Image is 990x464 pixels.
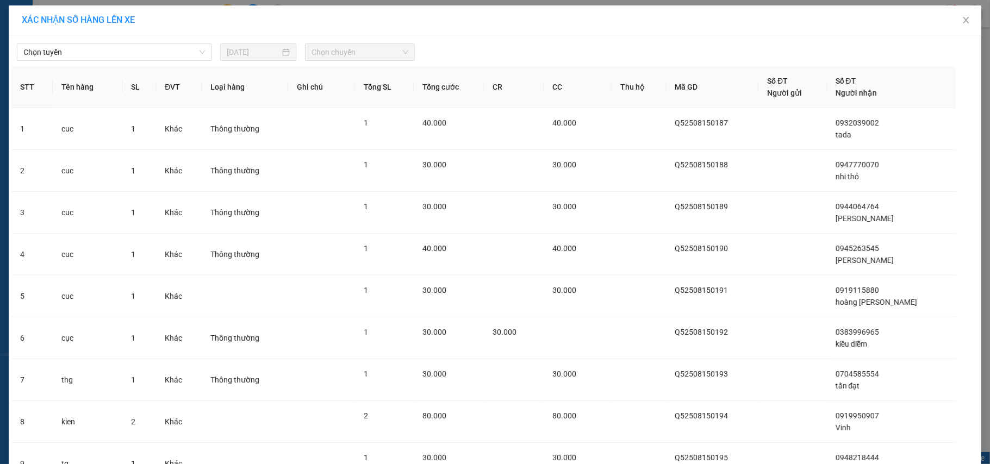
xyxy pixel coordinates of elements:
[288,66,355,108] th: Ghi chú
[156,108,202,150] td: Khác
[422,202,446,211] span: 30.000
[53,359,122,401] td: thg
[131,417,135,426] span: 2
[422,244,446,253] span: 40.000
[202,150,288,192] td: Thông thường
[156,317,202,359] td: Khác
[11,234,53,275] td: 4
[202,66,288,108] th: Loại hàng
[156,66,202,108] th: ĐVT
[156,401,202,443] td: Khác
[675,328,729,336] span: Q52508150192
[131,250,135,259] span: 1
[364,328,368,336] span: 1
[552,202,576,211] span: 30.000
[422,369,446,378] span: 30.000
[836,298,917,306] span: hoàng [PERSON_NAME]
[422,411,446,420] span: 80.000
[14,79,137,97] b: GỬI : Trạm Quận 5
[552,160,576,169] span: 30.000
[767,77,788,85] span: Số ĐT
[312,44,408,60] span: Chọn chuyến
[836,286,879,294] span: 0919115880
[131,208,135,217] span: 1
[202,192,288,234] td: Thông thường
[11,317,53,359] td: 6
[836,381,860,390] span: tấn đạt
[202,359,288,401] td: Thông thường
[836,340,867,348] span: kiều diễm
[667,66,759,108] th: Mã GD
[156,150,202,192] td: Khác
[355,66,414,108] th: Tổng SL
[23,44,205,60] span: Chọn tuyến
[836,423,851,432] span: Vinh
[767,89,802,97] span: Người gửi
[11,108,53,150] td: 1
[364,202,368,211] span: 1
[53,317,122,359] td: cục
[552,453,576,462] span: 30.000
[102,40,454,54] li: Hotline: 02839552959
[131,166,135,175] span: 1
[422,286,446,294] span: 30.000
[131,334,135,342] span: 1
[552,286,576,294] span: 30.000
[552,244,576,253] span: 40.000
[364,286,368,294] span: 1
[675,411,729,420] span: Q52508150194
[227,46,280,58] input: 15/08/2025
[364,118,368,127] span: 1
[11,192,53,234] td: 3
[836,130,851,139] span: tada
[836,453,879,462] span: 0948218444
[951,5,981,36] button: Close
[131,375,135,384] span: 1
[422,118,446,127] span: 40.000
[836,244,879,253] span: 0945263545
[612,66,667,108] th: Thu hộ
[14,14,68,68] img: logo.jpg
[675,118,729,127] span: Q52508150187
[53,192,122,234] td: cuc
[836,118,879,127] span: 0932039002
[53,108,122,150] td: cuc
[836,89,877,97] span: Người nhận
[675,286,729,294] span: Q52508150191
[364,160,368,169] span: 1
[53,275,122,317] td: cuc
[202,317,288,359] td: Thông thường
[675,453,729,462] span: Q52508150195
[22,15,135,25] span: XÁC NHẬN SỐ HÀNG LÊN XE
[422,328,446,336] span: 30.000
[11,66,53,108] th: STT
[552,411,576,420] span: 80.000
[11,401,53,443] td: 8
[675,244,729,253] span: Q52508150190
[836,160,879,169] span: 0947770070
[484,66,544,108] th: CR
[552,118,576,127] span: 40.000
[836,328,879,336] span: 0383996965
[493,328,516,336] span: 30.000
[156,192,202,234] td: Khác
[364,411,368,420] span: 2
[131,124,135,133] span: 1
[202,108,288,150] td: Thông thường
[122,66,157,108] th: SL
[53,401,122,443] td: kien
[962,16,970,24] span: close
[11,275,53,317] td: 5
[156,275,202,317] td: Khác
[11,359,53,401] td: 7
[422,453,446,462] span: 30.000
[544,66,612,108] th: CC
[102,27,454,40] li: 26 Phó Cơ Điều, Phường 12
[53,234,122,275] td: cuc
[552,369,576,378] span: 30.000
[836,172,859,181] span: nhi thỏ
[836,411,879,420] span: 0919950907
[202,234,288,275] td: Thông thường
[836,369,879,378] span: 0704585554
[675,202,729,211] span: Q52508150189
